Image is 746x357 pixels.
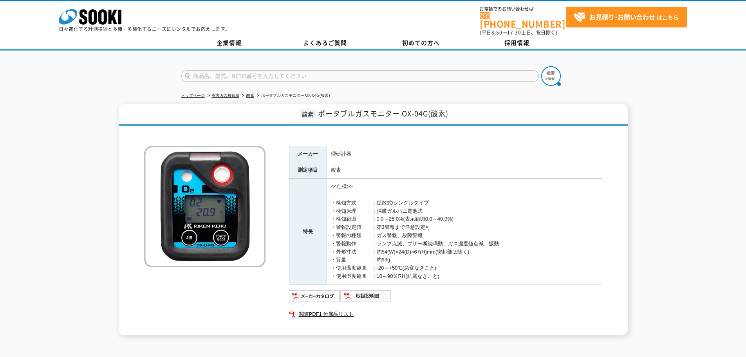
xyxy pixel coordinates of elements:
[289,146,327,162] th: メーカー
[300,109,316,118] span: 酸素
[289,295,340,301] a: メーカーカタログ
[289,290,340,302] img: メーカーカタログ
[340,295,392,301] a: 取扱説明書
[402,38,440,47] span: 初めての方へ
[327,179,602,285] td: <<仕様>> ・検知方式 ：拡散式/シングルタイプ ・検知原理 ：隔膜ガルバニ電池式 ・検知範囲 ：0.0～25.0%(表示範囲0.0～40.0%) ・警報設定値 ：第3警報まで任意設定可 ・警...
[255,92,330,100] li: ポータブルガスモニター OX-04G(酸素)
[480,7,566,11] span: お電話でのお問い合わせは
[289,309,602,319] a: 関連PDF1 付属品リスト
[181,70,539,82] input: 商品名、型式、NETIS番号を入力してください
[144,146,266,267] img: ポータブルガスモニター OX-04G(酸素)
[373,37,469,49] a: 初めての方へ
[541,66,561,86] img: btn_search.png
[589,12,655,22] strong: お見積り･お問い合わせ
[212,93,239,98] a: 有害ガス検知器
[181,37,277,49] a: 企業情報
[59,27,230,31] p: 日々進化する計測技術と多種・多様化するニーズにレンタルでお応えします。
[277,37,373,49] a: よくあるご質問
[507,29,521,36] span: 17:30
[574,11,679,23] span: はこちら
[246,93,254,98] a: 酸素
[469,37,565,49] a: 採用情報
[566,7,687,27] a: お見積り･お問い合わせはこちら
[289,162,327,179] th: 測定項目
[480,29,557,36] span: (平日 ～ 土日、祝日除く)
[480,12,566,28] a: [PHONE_NUMBER]
[318,108,448,119] span: ポータブルガスモニター OX-04G(酸素)
[340,290,392,302] img: 取扱説明書
[327,162,602,179] td: 酸素
[327,146,602,162] td: 理研計器
[289,179,327,285] th: 特長
[181,93,205,98] a: トップページ
[491,29,502,36] span: 8:50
